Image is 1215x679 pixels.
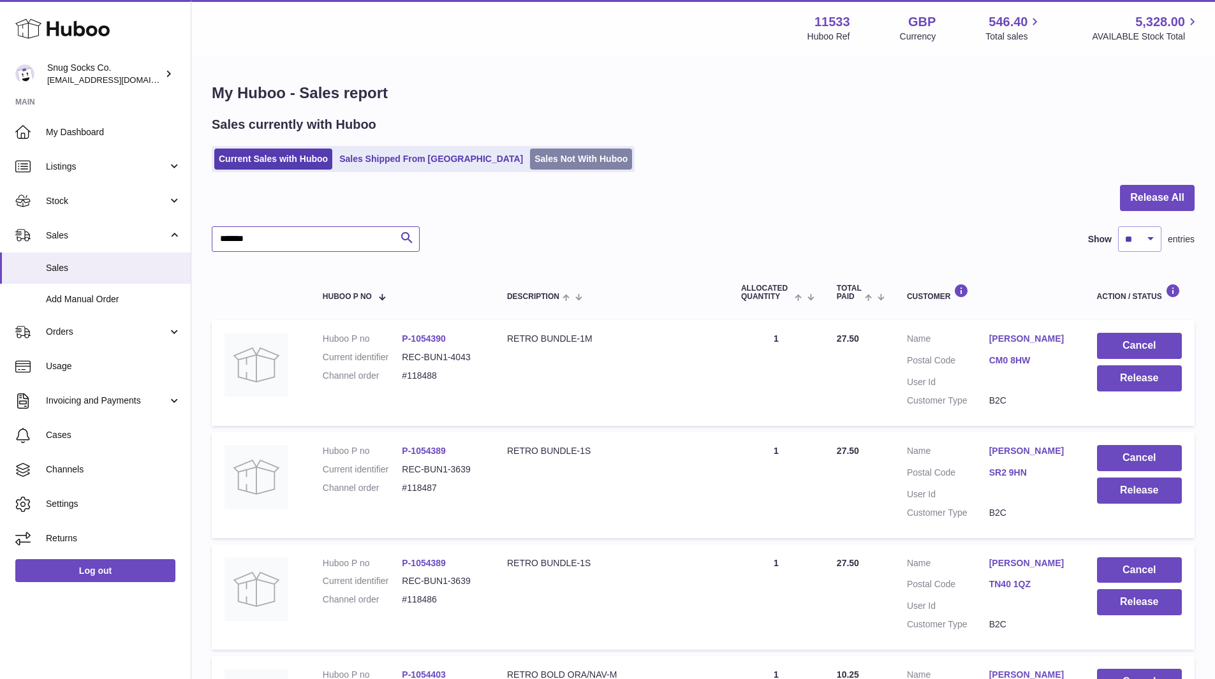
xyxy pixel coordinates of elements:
span: Total sales [985,31,1042,43]
button: Cancel [1097,333,1182,359]
dt: Current identifier [323,575,402,587]
td: 1 [728,320,824,426]
a: 5,328.00 AVAILABLE Stock Total [1092,13,1200,43]
dt: Channel order [323,482,402,494]
span: Total paid [837,284,862,301]
img: no-photo.jpg [225,445,288,509]
span: 27.50 [837,558,859,568]
dd: #118488 [402,370,482,382]
dd: B2C [989,395,1071,407]
span: Settings [46,498,181,510]
dt: Postal Code [907,354,989,370]
span: 546.40 [989,13,1027,31]
a: Sales Shipped From [GEOGRAPHIC_DATA] [335,149,527,170]
a: Sales Not With Huboo [530,149,632,170]
div: Customer [907,284,1071,301]
span: Returns [46,532,181,544]
div: Huboo Ref [807,31,850,43]
span: 5,328.00 [1135,13,1185,31]
h1: My Huboo - Sales report [212,83,1195,103]
dd: B2C [989,507,1071,519]
span: Sales [46,262,181,274]
h2: Sales currently with Huboo [212,116,376,133]
dd: #118486 [402,594,482,606]
dd: #118487 [402,482,482,494]
dt: Huboo P no [323,557,402,569]
td: 1 [728,432,824,538]
img: no-photo.jpg [225,333,288,397]
dt: Huboo P no [323,445,402,457]
button: Release [1097,589,1182,615]
dt: Name [907,445,989,460]
span: Add Manual Order [46,293,181,305]
a: P-1054389 [402,446,446,456]
dd: REC-BUN1-3639 [402,575,482,587]
span: 27.50 [837,446,859,456]
div: Currency [900,31,936,43]
dt: User Id [907,376,989,388]
div: Action / Status [1097,284,1182,301]
button: Release [1097,478,1182,504]
strong: GBP [908,13,936,31]
dt: Current identifier [323,464,402,476]
dt: Huboo P no [323,333,402,345]
dt: Postal Code [907,467,989,482]
div: Snug Socks Co. [47,62,162,86]
button: Cancel [1097,557,1182,583]
div: RETRO BUNDLE-1S [507,445,716,457]
dd: REC-BUN1-3639 [402,464,482,476]
img: info@snugsocks.co.uk [15,64,34,84]
dt: Postal Code [907,578,989,594]
dt: Channel order [323,594,402,606]
dd: REC-BUN1-4043 [402,351,482,363]
dt: User Id [907,488,989,500]
a: [PERSON_NAME] [989,333,1071,345]
td: 1 [728,544,824,650]
a: [PERSON_NAME] [989,557,1071,569]
a: Log out [15,559,175,582]
a: TN40 1QZ [989,578,1071,590]
label: Show [1088,233,1112,245]
span: ALLOCATED Quantity [741,284,792,301]
strong: 11533 [814,13,850,31]
button: Release [1097,365,1182,391]
span: 27.50 [837,333,859,344]
span: Sales [46,230,168,242]
dt: Current identifier [323,351,402,363]
a: SR2 9HN [989,467,1071,479]
dt: User Id [907,600,989,612]
button: Cancel [1097,445,1182,471]
span: Listings [46,161,168,173]
a: P-1054389 [402,558,446,568]
dt: Channel order [323,370,402,382]
span: Orders [46,326,168,338]
dt: Name [907,557,989,573]
a: P-1054390 [402,333,446,344]
span: Channels [46,464,181,476]
span: [EMAIL_ADDRESS][DOMAIN_NAME] [47,75,188,85]
span: Invoicing and Payments [46,395,168,407]
span: Cases [46,429,181,441]
dt: Name [907,333,989,348]
span: Usage [46,360,181,372]
button: Release All [1120,185,1195,211]
span: AVAILABLE Stock Total [1092,31,1200,43]
dt: Customer Type [907,618,989,631]
a: [PERSON_NAME] [989,445,1071,457]
span: Stock [46,195,168,207]
a: CM0 8HW [989,354,1071,367]
dd: B2C [989,618,1071,631]
div: RETRO BUNDLE-1M [507,333,716,345]
a: Current Sales with Huboo [214,149,332,170]
div: RETRO BUNDLE-1S [507,557,716,569]
dt: Customer Type [907,507,989,519]
a: 546.40 Total sales [985,13,1042,43]
span: My Dashboard [46,126,181,138]
span: Description [507,293,559,301]
span: entries [1168,233,1195,245]
img: no-photo.jpg [225,557,288,621]
span: Huboo P no [323,293,372,301]
dt: Customer Type [907,395,989,407]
